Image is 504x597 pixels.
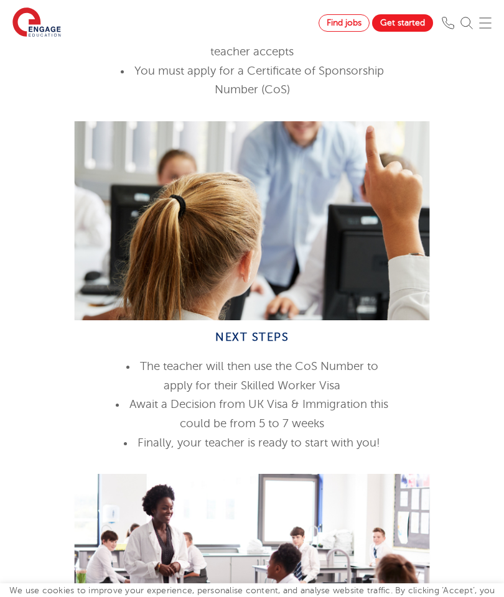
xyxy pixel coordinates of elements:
img: Engage Education [12,7,61,39]
span: Await a Decision from UK Visa & Immigration this could be from 5 to 7 weeks [129,398,388,430]
a: Find jobs [319,14,370,32]
img: Mobile Menu [479,17,492,29]
span: You must apply for a Certificate of Sponsorship Number (CoS) [134,65,384,96]
span: next Steps [215,331,289,343]
img: Phone [442,17,454,29]
span: Finally, your teacher is ready to start with you! [138,437,380,449]
span: You must offer a teacher a position and the teacher accepts [145,26,373,58]
span: Find jobs [327,18,362,27]
span: The teacher will then use the CoS Number to apply for their Skilled Worker Visa [140,360,378,392]
img: Search [460,17,473,29]
a: Get started [372,14,433,32]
